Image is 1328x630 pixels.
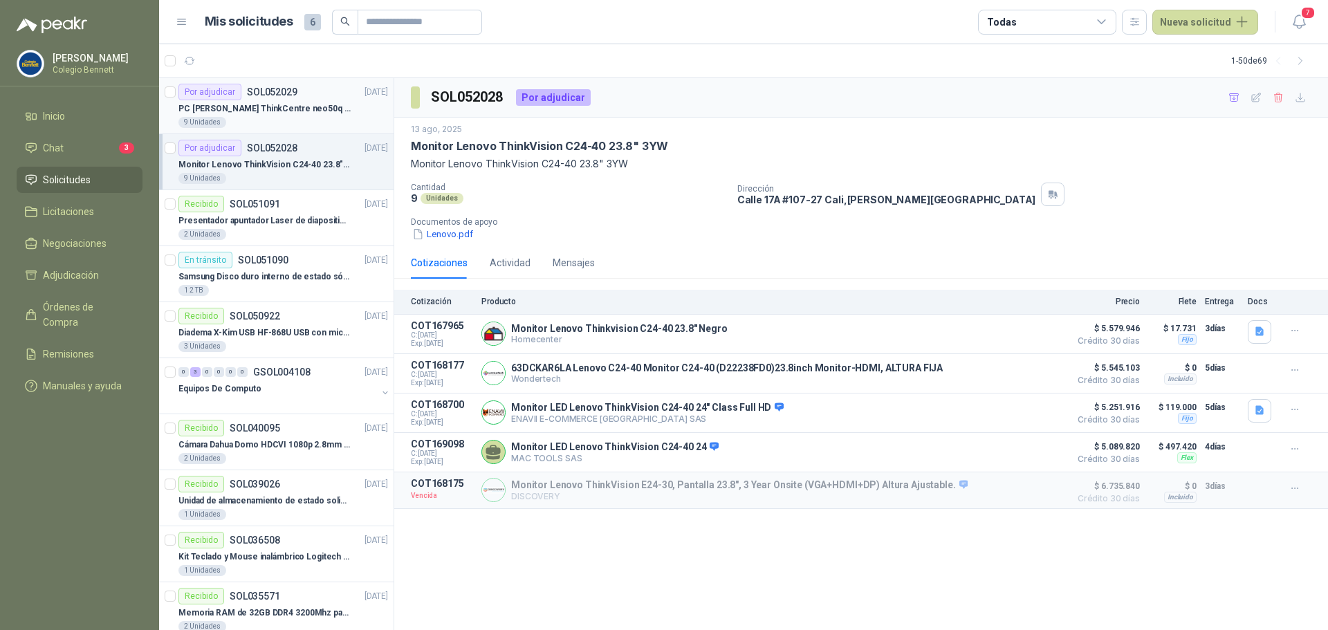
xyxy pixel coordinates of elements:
span: C: [DATE] [411,371,473,379]
p: [DATE] [365,590,388,603]
p: Equipos De Computo [178,382,261,396]
span: Exp: [DATE] [411,379,473,387]
p: Colegio Bennett [53,66,139,74]
div: Recibido [178,476,224,492]
p: Kit Teclado y Mouse inalámbrico Logitech MK235 en español [178,550,351,564]
div: Incluido [1164,373,1197,385]
p: [DATE] [365,534,388,547]
div: Recibido [178,588,224,604]
a: Inicio [17,103,142,129]
div: Mensajes [553,255,595,270]
p: $ 0 [1148,360,1197,376]
a: Órdenes de Compra [17,294,142,335]
span: Solicitudes [43,172,91,187]
p: SOL052028 [247,143,297,153]
p: COT168700 [411,399,473,410]
a: Por adjudicarSOL052029[DATE] PC [PERSON_NAME] ThinkCentre neo50q Gen 4 Core i5 16Gb 512Gb SSD Win... [159,78,394,134]
a: RecibidoSOL040095[DATE] Cámara Dahua Domo HDCVI 1080p 2.8mm IP67 Led IR 30m mts nocturnos2 Unidades [159,414,394,470]
button: Nueva solicitud [1152,10,1258,35]
p: Diadema X-Kim USB HF-868U USB con micrófono [178,326,351,340]
p: Monitor Lenovo ThinkVision C24-40 23.8" 3YW [411,139,668,154]
p: 3 días [1205,478,1239,494]
p: SOL051090 [238,255,288,265]
p: Calle 17A #107-27 Cali , [PERSON_NAME][GEOGRAPHIC_DATA] [737,194,1036,205]
p: Producto [481,297,1062,306]
span: Exp: [DATE] [411,458,473,466]
p: Monitor Lenovo ThinkVision C24-40 23.8" 3YW [178,158,351,172]
span: Inicio [43,109,65,124]
p: [DATE] [365,422,388,435]
p: Dirección [737,184,1036,194]
a: Chat3 [17,135,142,161]
button: 7 [1286,10,1311,35]
span: C: [DATE] [411,450,473,458]
p: Flete [1148,297,1197,306]
img: Logo peakr [17,17,87,33]
p: SOL051091 [230,199,280,209]
span: Remisiones [43,346,94,362]
div: Recibido [178,532,224,548]
img: Company Logo [17,50,44,77]
p: $ 0 [1148,478,1197,494]
p: Cantidad [411,183,726,192]
a: RecibidoSOL051091[DATE] Presentador apuntador Laser de diapositivas Wireless USB 2.4 ghz Marca Te... [159,190,394,246]
p: Monitor Lenovo ThinkVision C24-40 23.8" 3YW [411,156,1311,172]
p: 9 [411,192,418,204]
a: Licitaciones [17,198,142,225]
span: Manuales y ayuda [43,378,122,393]
div: Por adjudicar [516,89,591,106]
p: $ 497.420 [1148,438,1197,455]
div: 9 Unidades [178,117,226,128]
p: Monitor Lenovo ThinkVision E24-30, Pantalla 23.8", 3 Year Onsite (VGA+HDMI+DP) Altura Ajustable. [511,479,968,492]
p: 5 días [1205,360,1239,376]
p: [DATE] [365,478,388,491]
div: 1 Unidades [178,509,226,520]
span: Crédito 30 días [1071,376,1140,385]
img: Company Logo [482,479,505,501]
span: 3 [119,142,134,154]
div: En tránsito [178,252,232,268]
div: 0 [214,367,224,377]
span: $ 5.251.916 [1071,399,1140,416]
p: COT168177 [411,360,473,371]
div: 1 2 TB [178,285,209,296]
p: Cotización [411,297,473,306]
p: GSOL004108 [253,367,311,377]
p: Monitor LED Lenovo ThinkVision C24-40 24 [511,441,719,454]
p: [DATE] [365,366,388,379]
p: 5 días [1205,399,1239,416]
p: Wondertech [511,373,943,384]
span: 7 [1300,6,1316,19]
div: Incluido [1164,492,1197,503]
div: Flex [1177,452,1197,463]
span: Negociaciones [43,236,107,251]
p: Documentos de apoyo [411,217,1322,227]
span: Órdenes de Compra [43,299,129,330]
p: 4 días [1205,438,1239,455]
p: [DATE] [365,86,388,99]
span: Crédito 30 días [1071,416,1140,424]
p: DISCOVERY [511,491,968,501]
div: 2 Unidades [178,229,226,240]
div: 0 [202,367,212,377]
p: Entrega [1205,297,1239,306]
button: Lenovo.pdf [411,227,474,241]
span: Crédito 30 días [1071,337,1140,345]
div: Recibido [178,308,224,324]
p: [PERSON_NAME] [53,53,139,63]
div: Fijo [1178,334,1197,345]
span: Adjudicación [43,268,99,283]
span: Licitaciones [43,204,94,219]
p: COT167965 [411,320,473,331]
p: 13 ago, 2025 [411,123,462,136]
a: Remisiones [17,341,142,367]
a: RecibidoSOL050922[DATE] Diadema X-Kim USB HF-868U USB con micrófono3 Unidades [159,302,394,358]
p: Precio [1071,297,1140,306]
p: [DATE] [365,198,388,211]
a: Manuales y ayuda [17,373,142,399]
div: 9 Unidades [178,173,226,184]
p: PC [PERSON_NAME] ThinkCentre neo50q Gen 4 Core i5 16Gb 512Gb SSD Win 11 Pro 3YW Con Teclado y Mouse [178,102,351,115]
a: Solicitudes [17,167,142,193]
span: $ 6.735.840 [1071,478,1140,494]
p: SOL036508 [230,535,280,545]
